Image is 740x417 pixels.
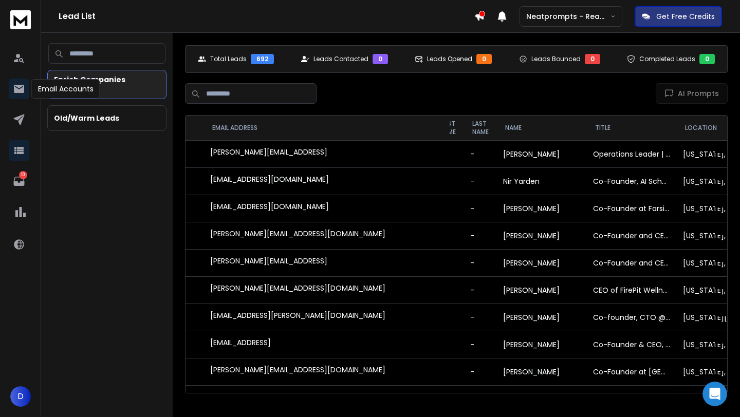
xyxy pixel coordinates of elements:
td: - [464,222,497,249]
th: title [587,116,677,140]
div: [PERSON_NAME][EMAIL_ADDRESS] [210,256,443,270]
td: - [464,140,497,167]
div: We typically reply in under 15 minutes [21,175,172,186]
img: Profile image for Rohan [161,16,182,37]
img: Profile image for Raj [142,16,162,37]
td: - [464,249,497,276]
img: logo [21,20,102,35]
button: D [10,386,31,407]
td: [PERSON_NAME], PhD [497,385,587,412]
span: Search for help [21,210,83,220]
div: 0 [699,54,715,64]
button: AI Prompts [656,83,728,104]
td: [PERSON_NAME] [497,195,587,222]
div: [PERSON_NAME][EMAIL_ADDRESS] [210,147,443,161]
td: Co-Founder and CEO @ [URL] | Revolutionizing Compliance with AI [587,249,677,276]
p: Leads Contacted [313,55,368,63]
p: Hi [PERSON_NAME] 👋 [21,73,185,108]
td: [PERSON_NAME] [497,276,587,304]
span: Home [23,346,46,353]
td: - [464,385,497,412]
td: - [464,276,497,304]
div: 0 [373,54,388,64]
a: 10 [9,171,29,192]
button: Help [137,320,206,362]
div: Discovering ReachInbox: A Guide to Its Purpose and Functionality [21,293,172,314]
td: [PERSON_NAME] [497,304,587,331]
p: Neatprompts - ReachInbox Enterprise Plan [526,11,610,22]
div: [EMAIL_ADDRESS][DOMAIN_NAME] [210,201,443,216]
td: CEO of FirePit Wellness | Forbes NEXT 1000 | Aiming to Help 50,000 Lives in Next 5 Years [587,276,677,304]
div: Send us a message [21,164,172,175]
td: Co-Founder at [GEOGRAPHIC_DATA] AI [587,358,677,385]
p: Old/Warm Leads [54,113,119,123]
div: Navigating Advanced Campaign Options in ReachInbox [21,263,172,285]
td: - [464,358,497,385]
p: Get Free Credits [656,11,715,22]
div: Navigating Advanced Campaign Options in ReachInbox [15,259,191,289]
span: Help [163,346,179,353]
td: [PERSON_NAME] [497,331,587,358]
td: Co-Founder at Farsight AI [587,195,677,222]
div: [EMAIL_ADDRESS][DOMAIN_NAME] [210,174,443,188]
td: Operations Leader | Revenue Builder | Business Strategist [587,140,677,167]
td: [PERSON_NAME] [497,249,587,276]
button: Search for help [15,204,191,225]
td: - [464,331,497,358]
td: Nir Yarden [497,167,587,195]
div: Send us a messageWe typically reply in under 15 minutes [10,156,195,195]
td: Co-founder, CTO @ Moonshot AI [587,304,677,331]
p: Completed Leads [639,55,695,63]
div: 0 [585,54,600,64]
h1: Lead List [59,10,474,23]
div: [PERSON_NAME][EMAIL_ADDRESS][DOMAIN_NAME] [210,229,443,243]
iframe: Intercom live chat [702,382,727,406]
div: [EMAIL_ADDRESS][PERSON_NAME][DOMAIN_NAME] [210,310,443,325]
td: - [464,195,497,222]
div: Optimizing Warmup Settings in ReachInbox [21,233,172,255]
p: Leads Bounced [531,55,581,63]
div: Email Accounts [31,79,100,99]
div: [PERSON_NAME][EMAIL_ADDRESS] [210,392,443,406]
td: CEO and Founder of [URL]. End-to-end, socio-technical algorithmic auditing since [DATE], now offe... [587,385,677,412]
div: 0 [476,54,492,64]
p: How can we assist you [DATE]? [21,108,185,143]
th: EMAIL ADDRESS [204,116,450,140]
div: 692 [251,54,274,64]
button: Get Free Credits [635,6,722,27]
td: Co-Founder and CEO @ [URL] | Homecare Technology [587,222,677,249]
th: LAST NAME [464,116,497,140]
div: Discovering ReachInbox: A Guide to Its Purpose and Functionality [15,289,191,318]
td: - [464,304,497,331]
span: Messages [85,346,121,353]
button: Messages [68,320,137,362]
th: name [497,116,587,140]
td: - [464,167,497,195]
div: [PERSON_NAME][EMAIL_ADDRESS][DOMAIN_NAME] [210,283,443,297]
img: logo [10,10,31,29]
td: [PERSON_NAME] [497,358,587,385]
div: [PERSON_NAME][EMAIL_ADDRESS][DOMAIN_NAME] [210,365,443,379]
p: Total Leads [210,55,247,63]
div: Optimizing Warmup Settings in ReachInbox [15,229,191,259]
img: Profile image for Lakshita [122,16,143,37]
td: [PERSON_NAME] [497,140,587,167]
td: Co-Founder & CEO, [URL] [587,331,677,358]
p: Enrich Companies [54,74,125,85]
p: 10 [19,171,27,179]
p: Leads Opened [427,55,472,63]
td: Co-Founder, AI Schema, Inc. [587,167,677,195]
div: [EMAIL_ADDRESS] [210,337,443,352]
td: [PERSON_NAME] [497,222,587,249]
